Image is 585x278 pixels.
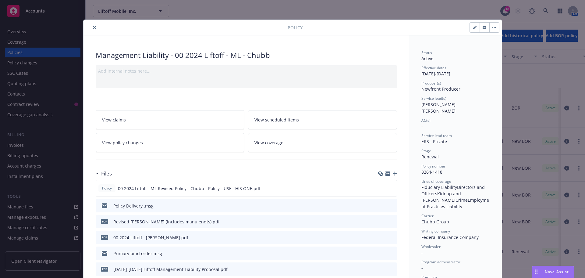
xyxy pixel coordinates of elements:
span: Directors and Officers [421,184,486,197]
button: preview file [389,250,395,257]
span: View policy changes [102,139,143,146]
button: download file [379,185,384,192]
button: download file [379,203,384,209]
div: 00 2024 Liftoff - [PERSON_NAME].pdf [113,234,188,241]
div: [DATE]-[DATE] Liftoff Management Liability Proposal.pdf [113,266,228,273]
span: Policy [101,186,113,191]
span: Kidnap and [PERSON_NAME] [421,191,462,203]
span: [PERSON_NAME] [PERSON_NAME] [421,102,457,114]
span: Writing company [421,229,450,234]
span: 8264-1418 [421,169,442,175]
span: pdf [101,219,108,224]
button: preview file [389,203,395,209]
span: Policy number [421,164,445,169]
span: - [421,265,423,271]
div: Add internal notes here... [98,68,395,74]
span: Lines of coverage [421,179,451,184]
span: Renewal [421,154,439,160]
span: Newfront Producer [421,86,460,92]
span: 00 2024 Liftoff - ML Revised Policy - Chubb - Policy - USE THIS ONE.pdf [118,185,261,192]
div: Policy Delivery .msg [113,203,154,209]
span: - [421,123,423,129]
button: Nova Assist [532,266,574,278]
span: Service lead team [421,133,452,138]
a: View coverage [248,133,397,152]
span: Fiduciary Liability [421,184,457,190]
span: AC(s) [421,118,431,123]
h3: Files [101,170,112,178]
span: Effective dates [421,65,446,70]
span: Service lead(s) [421,96,446,101]
span: Nova Assist [545,269,569,274]
div: Primary bind order.msg [113,250,162,257]
span: Status [421,50,432,55]
button: download file [379,250,384,257]
span: pdf [101,235,108,240]
div: [DATE] - [DATE] [421,65,490,77]
span: Stage [421,148,431,153]
span: Policy [288,24,303,31]
span: Carrier [421,213,434,218]
span: Chubb Group [421,219,449,225]
button: preview file [389,218,395,225]
button: preview file [389,185,394,192]
button: download file [379,266,384,273]
a: View scheduled items [248,110,397,129]
button: close [91,24,98,31]
div: Revised [PERSON_NAME] (includes manu endts).pdf [113,218,220,225]
span: Program administrator [421,259,460,265]
span: - [421,250,423,255]
button: download file [379,234,384,241]
span: Employment Practices Liability [421,197,489,209]
span: View claims [102,117,126,123]
a: View policy changes [96,133,245,152]
div: Files [96,170,112,178]
span: View scheduled items [254,117,299,123]
div: Drag to move [532,266,540,278]
span: Crime [456,197,468,203]
button: download file [379,218,384,225]
span: Producer(s) [421,81,441,86]
span: Active [421,56,434,61]
span: Wholesaler [421,244,441,249]
span: pdf [101,267,108,271]
button: preview file [389,234,395,241]
button: preview file [389,266,395,273]
span: View coverage [254,139,283,146]
span: Federal Insurance Company [421,234,479,240]
div: Management Liability - 00 2024 Liftoff - ML - Chubb [96,50,397,60]
a: View claims [96,110,245,129]
span: ERS - Private [421,139,447,144]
